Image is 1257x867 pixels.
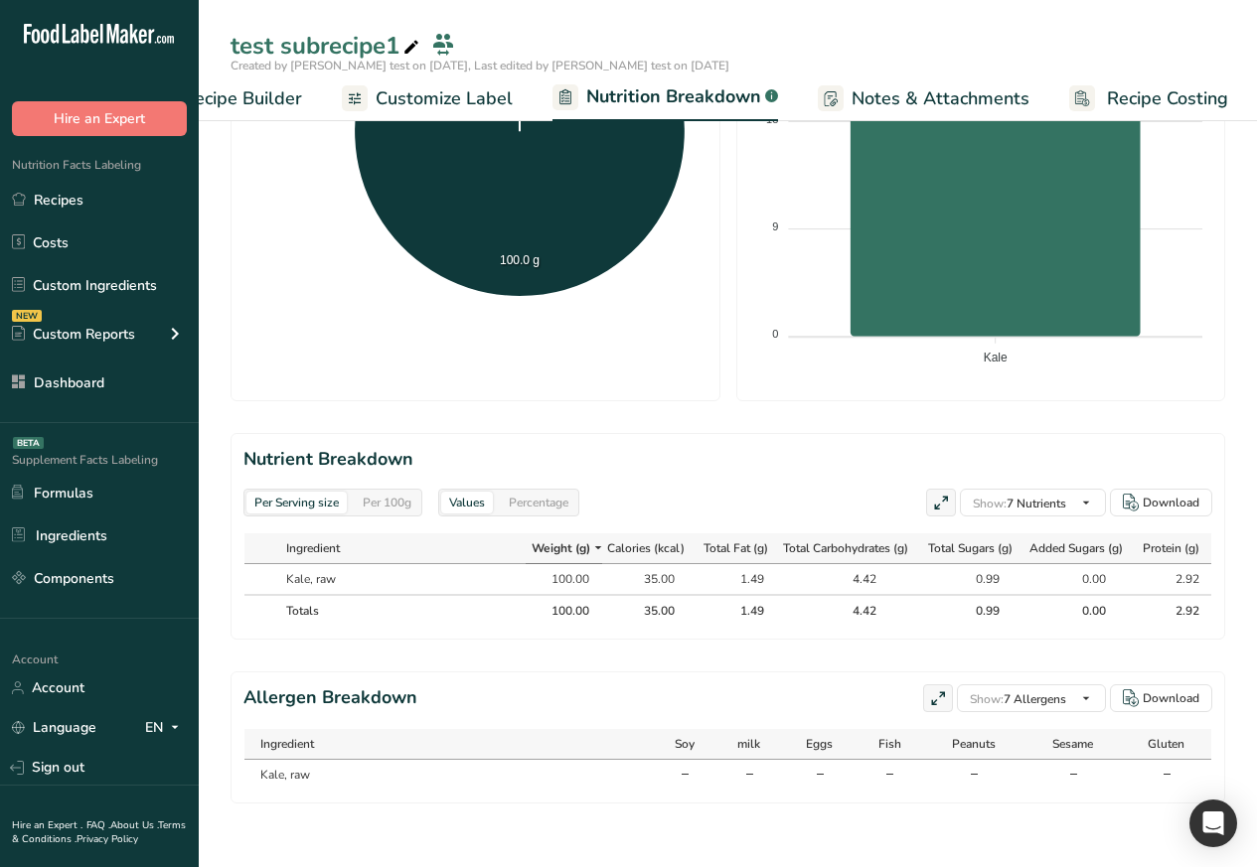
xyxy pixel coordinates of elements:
a: FAQ . [86,818,110,832]
a: Terms & Conditions . [12,818,186,846]
div: 1.49 [714,570,764,588]
button: Show:7 Nutrients [960,489,1106,516]
a: Nutrition Breakdown [552,74,778,122]
a: Privacy Policy [77,832,138,846]
span: Nutrition Breakdown [586,83,761,110]
a: Notes & Attachments [818,76,1029,121]
a: Customize Label [342,76,513,121]
tspan: Kale [983,351,1007,364]
div: Values [441,492,493,513]
button: Download [1110,489,1212,516]
a: About Us . [110,818,158,832]
h2: Allergen Breakdown [243,684,417,712]
div: 0.00 [1056,570,1106,588]
span: milk [737,735,760,753]
div: Download [1143,689,1199,707]
div: 4.42 [827,602,876,620]
div: Percentage [501,492,576,513]
span: Added Sugars (g) [1029,539,1123,557]
span: Recipe Builder [183,85,302,112]
div: EN [145,716,187,740]
button: Hire an Expert [12,101,187,136]
span: Total Fat (g) [704,539,768,557]
div: 0.99 [950,602,1000,620]
div: 0.00 [1056,602,1106,620]
span: Total Carbohydrates (g) [783,539,908,557]
td: Kale, raw [244,760,654,790]
span: Ingredient [286,539,340,557]
th: Totals [277,594,526,626]
span: Soy [675,735,695,753]
tspan: 18 [766,113,778,125]
div: Custom Reports [12,324,135,345]
div: BETA [13,437,44,449]
span: Notes & Attachments [852,85,1029,112]
span: Protein (g) [1143,539,1199,557]
div: 4.42 [827,570,876,588]
button: Show:7 Allergens [957,684,1106,712]
span: Weight (g) [532,539,590,557]
span: 7 Nutrients [973,496,1066,511]
div: 1.49 [714,602,764,620]
button: Download [1110,684,1212,712]
a: Hire an Expert . [12,818,82,832]
span: Peanuts [952,735,996,753]
span: Recipe Costing [1107,85,1228,112]
a: Language [12,710,96,745]
tspan: 9 [772,220,778,232]
div: Download [1143,494,1199,511]
a: Recipe Costing [1069,76,1228,121]
div: Open Intercom Messenger [1189,799,1237,847]
a: Recipe Builder [145,76,302,121]
div: 2.92 [1150,570,1199,588]
span: Ingredient [260,735,314,753]
div: Per 100g [355,492,419,513]
span: Total Sugars (g) [928,539,1013,557]
div: Per Serving size [246,492,347,513]
div: NEW [12,310,42,322]
tspan: 0 [772,328,778,340]
span: Sesame [1052,735,1093,753]
span: Show: [970,691,1004,707]
span: Customize Label [376,85,513,112]
span: Show: [973,496,1007,511]
div: 0.99 [950,570,1000,588]
span: Fish [878,735,901,753]
div: 35.00 [625,570,675,588]
div: test subrecipe1 [231,28,423,64]
span: 7 Allergens [970,691,1066,707]
span: Calories (kcal) [607,539,685,557]
h2: Nutrient Breakdown [243,446,1212,473]
span: Gluten [1148,735,1184,753]
div: 35.00 [625,602,675,620]
div: 100.00 [540,602,589,620]
div: 2.92 [1150,602,1199,620]
span: Created by [PERSON_NAME] test on [DATE], Last edited by [PERSON_NAME] test on [DATE] [231,58,729,73]
td: Kale, raw [277,564,526,594]
div: 100.00 [540,570,589,588]
span: Eggs [806,735,833,753]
